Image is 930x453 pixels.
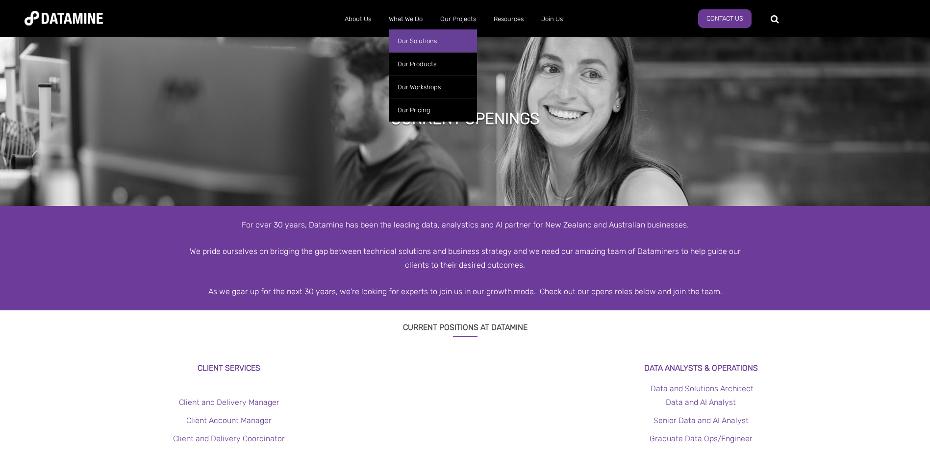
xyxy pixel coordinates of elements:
a: Graduate Data Ops/Engineer [650,434,753,443]
div: For over 30 years, Datamine has been the leading data, analystics and AI partner for New Zealand ... [186,218,745,231]
a: Our Solutions [389,29,477,52]
img: Datamine [25,11,103,25]
a: Join Us [532,6,572,32]
h3: Data Analysts & Operations [497,361,905,375]
h1: Current Openings [391,108,540,129]
a: Client and Delivery Coordinator [173,434,285,443]
a: Our Projects [431,6,485,32]
a: Our Pricing [389,99,477,122]
div: As we gear up for the next 30 years, we're looking for experts to join us in our growth mode. Che... [186,285,745,298]
a: Client and Delivery Manager [179,398,279,407]
a: Contact Us [698,9,752,28]
a: Data and AI Analyst [666,398,736,407]
a: About Us [336,6,380,32]
a: Resources [485,6,532,32]
a: Data and Solutions Architect [651,384,754,393]
h3: Client Services [25,361,433,375]
a: Client Account Manager [186,416,272,425]
a: What We Do [380,6,431,32]
a: Our Workshops [389,75,477,99]
a: Our Products [389,52,477,75]
h3: CURRENT POSITIONS AT DATAMINE [186,310,745,337]
a: Senior Data and AI Analyst [654,416,749,425]
div: We pride ourselves on bridging the gap between technical solutions and business strategy and we n... [186,245,745,271]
